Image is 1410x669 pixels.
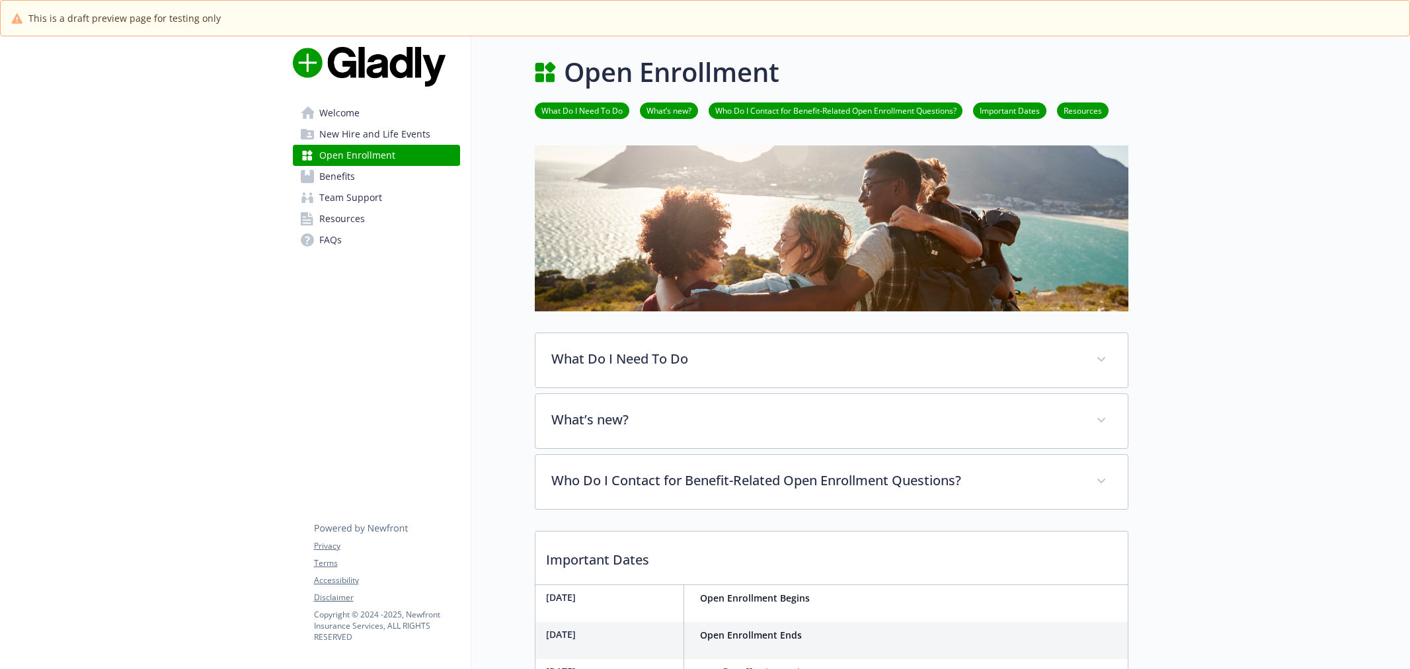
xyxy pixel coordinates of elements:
[551,410,1080,430] p: What’s new?
[28,11,221,25] span: This is a draft preview page for testing only
[1057,104,1109,116] a: Resources
[551,471,1080,491] p: Who Do I Contact for Benefit-Related Open Enrollment Questions?
[535,145,1128,311] img: open enrollment page banner
[535,531,1128,580] p: Important Dates
[535,104,629,116] a: What Do I Need To Do
[319,229,342,251] span: FAQs
[314,609,459,643] p: Copyright © 2024 - 2025 , Newfront Insurance Services, ALL RIGHTS RESERVED
[700,629,802,641] strong: Open Enrollment Ends
[293,102,460,124] a: Welcome
[319,166,355,187] span: Benefits
[640,104,698,116] a: What’s new?
[319,102,360,124] span: Welcome
[293,208,460,229] a: Resources
[293,229,460,251] a: FAQs
[319,124,430,145] span: New Hire and Life Events
[535,333,1128,387] div: What Do I Need To Do
[314,540,459,552] a: Privacy
[293,145,460,166] a: Open Enrollment
[535,394,1128,448] div: What’s new?
[314,557,459,569] a: Terms
[700,592,810,604] strong: Open Enrollment Begins
[319,187,382,208] span: Team Support
[314,574,459,586] a: Accessibility
[973,104,1046,116] a: Important Dates
[319,145,395,166] span: Open Enrollment
[293,187,460,208] a: Team Support
[293,124,460,145] a: New Hire and Life Events
[564,52,779,92] h1: Open Enrollment
[319,208,365,229] span: Resources
[546,590,678,604] p: [DATE]
[293,166,460,187] a: Benefits
[535,455,1128,509] div: Who Do I Contact for Benefit-Related Open Enrollment Questions?
[546,627,678,641] p: [DATE]
[314,592,459,604] a: Disclaimer
[709,104,962,116] a: Who Do I Contact for Benefit-Related Open Enrollment Questions?
[551,349,1080,369] p: What Do I Need To Do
